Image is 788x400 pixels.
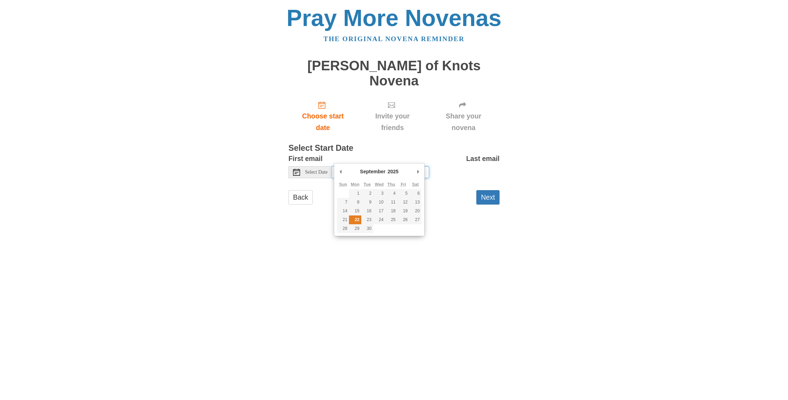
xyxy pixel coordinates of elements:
button: 7 [337,198,349,207]
button: 11 [385,198,397,207]
button: 12 [398,198,409,207]
button: 10 [373,198,385,207]
button: 16 [361,207,373,215]
input: Use the arrow keys to pick a date [332,166,429,178]
a: Back [288,190,313,205]
button: 2 [361,189,373,198]
button: 14 [337,207,349,215]
button: 30 [361,224,373,233]
button: Next Month [414,166,421,177]
button: 1 [349,189,361,198]
a: Choose start date [288,95,357,137]
span: Select Date [305,170,328,175]
button: 19 [398,207,409,215]
button: 4 [385,189,397,198]
abbr: Tuesday [364,182,371,187]
button: 6 [409,189,421,198]
span: Share your novena [434,110,493,134]
span: Invite your friends [364,110,420,134]
button: 23 [361,215,373,224]
abbr: Monday [351,182,360,187]
h1: [PERSON_NAME] of Knots Novena [288,58,500,88]
button: 28 [337,224,349,233]
button: 3 [373,189,385,198]
button: 24 [373,215,385,224]
button: 8 [349,198,361,207]
abbr: Friday [401,182,406,187]
div: September [359,166,386,177]
button: Previous Month [337,166,344,177]
abbr: Wednesday [375,182,384,187]
label: First email [288,153,323,164]
label: Last email [466,153,500,164]
a: Pray More Novenas [287,5,502,31]
button: 13 [409,198,421,207]
button: 22 [349,215,361,224]
div: Click "Next" to confirm your start date first. [427,95,500,137]
abbr: Saturday [412,182,419,187]
button: 15 [349,207,361,215]
abbr: Thursday [387,182,395,187]
button: 26 [398,215,409,224]
button: 29 [349,224,361,233]
div: 2025 [387,166,400,177]
button: 18 [385,207,397,215]
abbr: Sunday [339,182,347,187]
button: 9 [361,198,373,207]
span: Choose start date [295,110,350,134]
button: Next [476,190,500,205]
button: 27 [409,215,421,224]
a: The original novena reminder [324,35,465,43]
button: 20 [409,207,421,215]
button: 5 [398,189,409,198]
h3: Select Start Date [288,144,500,153]
button: 21 [337,215,349,224]
button: 17 [373,207,385,215]
div: Click "Next" to confirm your start date first. [357,95,427,137]
button: 25 [385,215,397,224]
